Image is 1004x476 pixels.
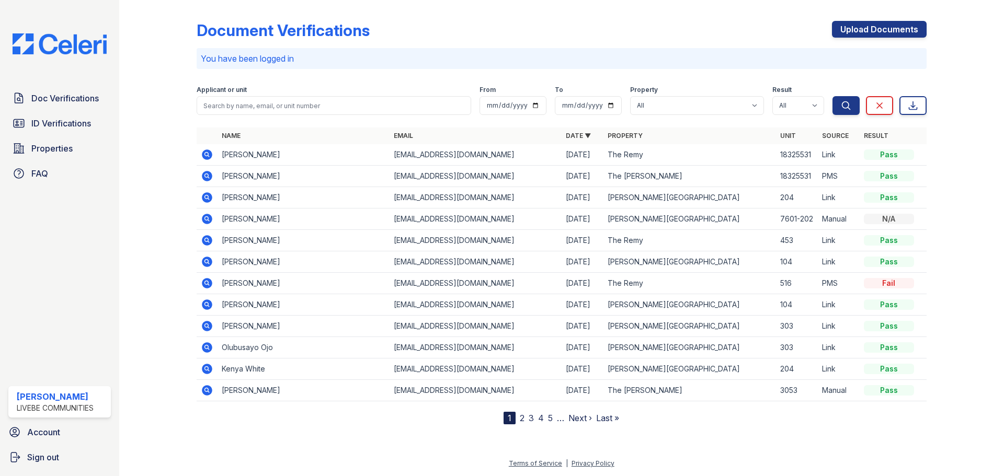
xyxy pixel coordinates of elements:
[31,142,73,155] span: Properties
[218,273,390,294] td: [PERSON_NAME]
[603,358,775,380] td: [PERSON_NAME][GEOGRAPHIC_DATA]
[562,273,603,294] td: [DATE]
[818,187,860,208] td: Link
[218,294,390,316] td: [PERSON_NAME]
[776,144,818,166] td: 18325531
[832,21,927,38] a: Upload Documents
[603,294,775,316] td: [PERSON_NAME][GEOGRAPHIC_DATA]
[864,299,914,310] div: Pass
[27,426,60,438] span: Account
[562,208,603,230] td: [DATE]
[603,273,775,294] td: The Remy
[529,413,534,423] a: 3
[218,166,390,187] td: [PERSON_NAME]
[538,413,544,423] a: 4
[603,230,775,251] td: The Remy
[776,273,818,294] td: 516
[562,337,603,358] td: [DATE]
[8,138,111,159] a: Properties
[596,413,619,423] a: Last »
[27,451,59,463] span: Sign out
[197,21,370,40] div: Document Verifications
[562,166,603,187] td: [DATE]
[818,166,860,187] td: PMS
[197,86,247,94] label: Applicant or unit
[218,230,390,251] td: [PERSON_NAME]
[603,208,775,230] td: [PERSON_NAME][GEOGRAPHIC_DATA]
[822,132,849,140] a: Source
[562,380,603,401] td: [DATE]
[390,316,562,337] td: [EMAIL_ADDRESS][DOMAIN_NAME]
[818,294,860,316] td: Link
[390,251,562,273] td: [EMAIL_ADDRESS][DOMAIN_NAME]
[218,208,390,230] td: [PERSON_NAME]
[562,187,603,208] td: [DATE]
[218,316,390,337] td: [PERSON_NAME]
[562,358,603,380] td: [DATE]
[776,337,818,358] td: 303
[390,337,562,358] td: [EMAIL_ADDRESS][DOMAIN_NAME]
[390,187,562,208] td: [EMAIL_ADDRESS][DOMAIN_NAME]
[509,459,562,467] a: Terms of Service
[548,413,553,423] a: 5
[608,132,643,140] a: Property
[603,316,775,337] td: [PERSON_NAME][GEOGRAPHIC_DATA]
[4,422,115,443] a: Account
[864,321,914,331] div: Pass
[776,187,818,208] td: 204
[31,167,48,180] span: FAQ
[864,132,888,140] a: Result
[818,230,860,251] td: Link
[776,208,818,230] td: 7601-202
[4,447,115,468] a: Sign out
[8,88,111,109] a: Doc Verifications
[562,230,603,251] td: [DATE]
[390,144,562,166] td: [EMAIL_ADDRESS][DOMAIN_NAME]
[818,273,860,294] td: PMS
[394,132,413,140] a: Email
[776,166,818,187] td: 18325531
[818,358,860,380] td: Link
[218,144,390,166] td: [PERSON_NAME]
[864,149,914,160] div: Pass
[776,316,818,337] td: 303
[864,278,914,288] div: Fail
[566,132,591,140] a: Date ▼
[31,92,99,105] span: Doc Verifications
[864,342,914,353] div: Pass
[222,132,241,140] a: Name
[864,385,914,396] div: Pass
[218,337,390,358] td: Olubusayo Ojo
[218,187,390,208] td: [PERSON_NAME]
[555,86,563,94] label: To
[864,235,914,246] div: Pass
[864,257,914,267] div: Pass
[603,380,775,401] td: The [PERSON_NAME]
[818,337,860,358] td: Link
[776,230,818,251] td: 453
[8,163,111,184] a: FAQ
[31,117,91,130] span: ID Verifications
[818,316,860,337] td: Link
[630,86,658,94] label: Property
[218,358,390,380] td: Kenya White
[864,214,914,224] div: N/A
[603,144,775,166] td: The Remy
[603,251,775,273] td: [PERSON_NAME][GEOGRAPHIC_DATA]
[390,166,562,187] td: [EMAIL_ADDRESS][DOMAIN_NAME]
[390,230,562,251] td: [EMAIL_ADDRESS][DOMAIN_NAME]
[562,251,603,273] td: [DATE]
[480,86,496,94] label: From
[818,144,860,166] td: Link
[562,144,603,166] td: [DATE]
[776,294,818,316] td: 104
[818,251,860,273] td: Link
[201,52,922,65] p: You have been logged in
[818,380,860,401] td: Manual
[566,459,568,467] div: |
[218,251,390,273] td: [PERSON_NAME]
[8,113,111,134] a: ID Verifications
[390,208,562,230] td: [EMAIL_ADDRESS][DOMAIN_NAME]
[776,251,818,273] td: 104
[568,413,592,423] a: Next ›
